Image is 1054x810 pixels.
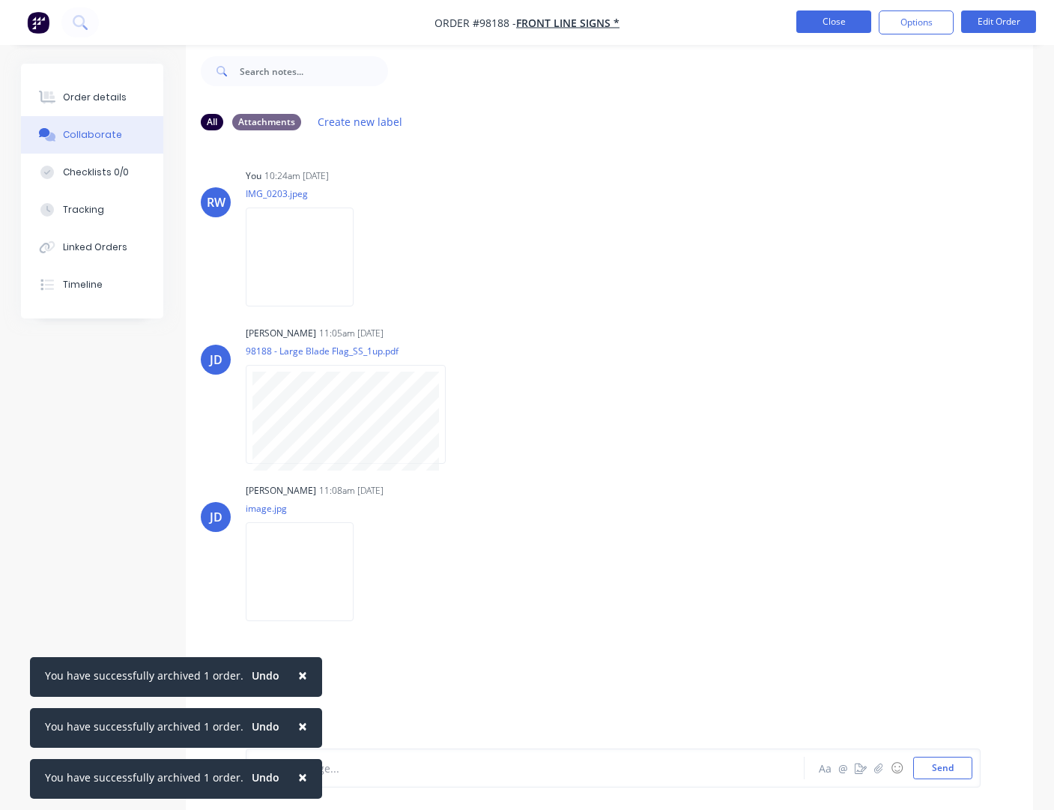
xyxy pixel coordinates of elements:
div: Tracking [63,203,104,217]
div: [PERSON_NAME] [246,327,316,340]
button: Close [283,708,322,744]
p: image.jpg [246,502,369,515]
div: JD [210,351,222,369]
div: Timeline [63,278,103,291]
div: Checklists 0/0 [63,166,129,179]
button: Close [283,657,322,693]
button: Order details [21,79,163,116]
div: All [201,114,223,130]
div: 11:08am [DATE] [319,484,384,498]
span: × [298,665,307,686]
button: Close [796,10,871,33]
div: Attachments [232,114,301,130]
div: You [246,169,261,183]
button: Options [879,10,954,34]
div: Collaborate [63,128,122,142]
button: Undo [243,767,288,789]
a: Front Line Signs * [516,16,620,30]
button: Edit Order [961,10,1036,33]
button: Send [913,757,972,779]
button: Undo [243,665,288,687]
img: Factory [27,11,49,34]
button: Aa [816,759,834,777]
p: 98188 - Large Blade Flag_SS_1up.pdf [246,345,461,357]
div: 11:05am [DATE] [319,327,384,340]
span: × [298,716,307,737]
button: ☺ [888,759,906,777]
p: IMG_0203.jpeg [246,187,369,200]
button: Timeline [21,266,163,303]
span: × [298,767,307,788]
button: Collaborate [21,116,163,154]
div: Linked Orders [63,241,127,254]
button: Checklists 0/0 [21,154,163,191]
div: You have successfully archived 1 order. [45,719,243,734]
div: JD [210,508,222,526]
button: Tracking [21,191,163,229]
div: You have successfully archived 1 order. [45,668,243,683]
button: Close [283,759,322,795]
button: @ [834,759,852,777]
button: Linked Orders [21,229,163,266]
div: 10:24am [DATE] [264,169,329,183]
div: [PERSON_NAME] [246,484,316,498]
button: Create new label [310,112,411,132]
input: Search notes... [240,56,388,86]
div: RW [207,193,225,211]
div: Order details [63,91,127,104]
span: Order #98188 - [434,16,516,30]
div: You have successfully archived 1 order. [45,770,243,785]
button: Undo [243,716,288,738]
